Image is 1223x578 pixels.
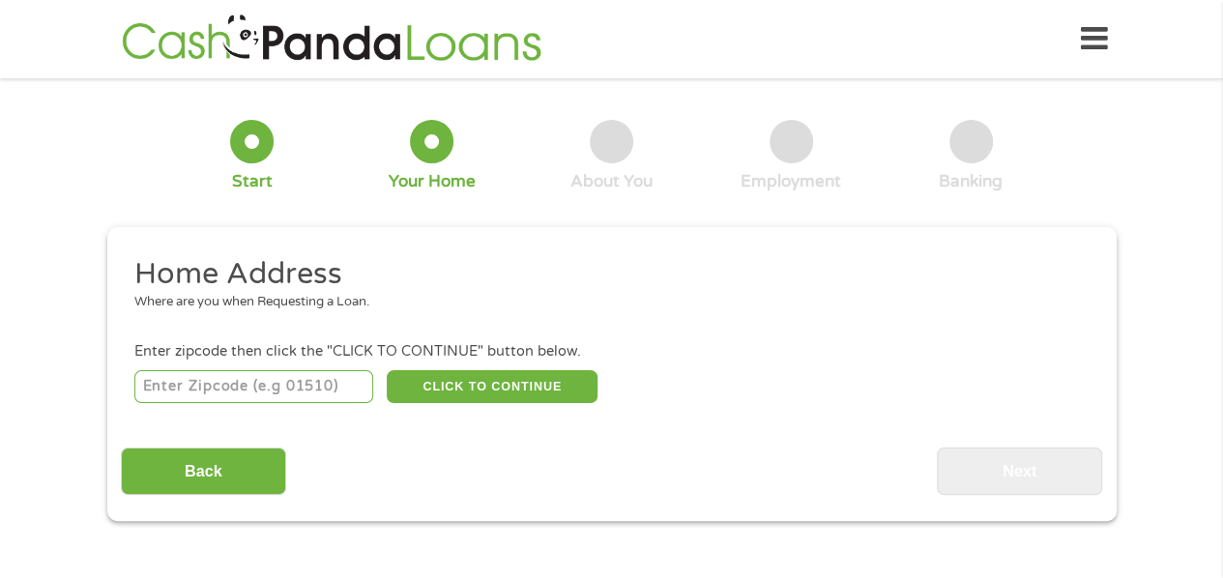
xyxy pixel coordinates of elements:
[116,12,547,67] img: GetLoanNow Logo
[134,293,1074,312] div: Where are you when Requesting a Loan.
[570,171,653,192] div: About You
[741,171,841,192] div: Employment
[937,448,1102,495] input: Next
[121,448,286,495] input: Back
[387,370,597,403] button: CLICK TO CONTINUE
[232,171,273,192] div: Start
[134,341,1088,362] div: Enter zipcode then click the "CLICK TO CONTINUE" button below.
[939,171,1003,192] div: Banking
[134,370,373,403] input: Enter Zipcode (e.g 01510)
[389,171,476,192] div: Your Home
[134,255,1074,294] h2: Home Address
